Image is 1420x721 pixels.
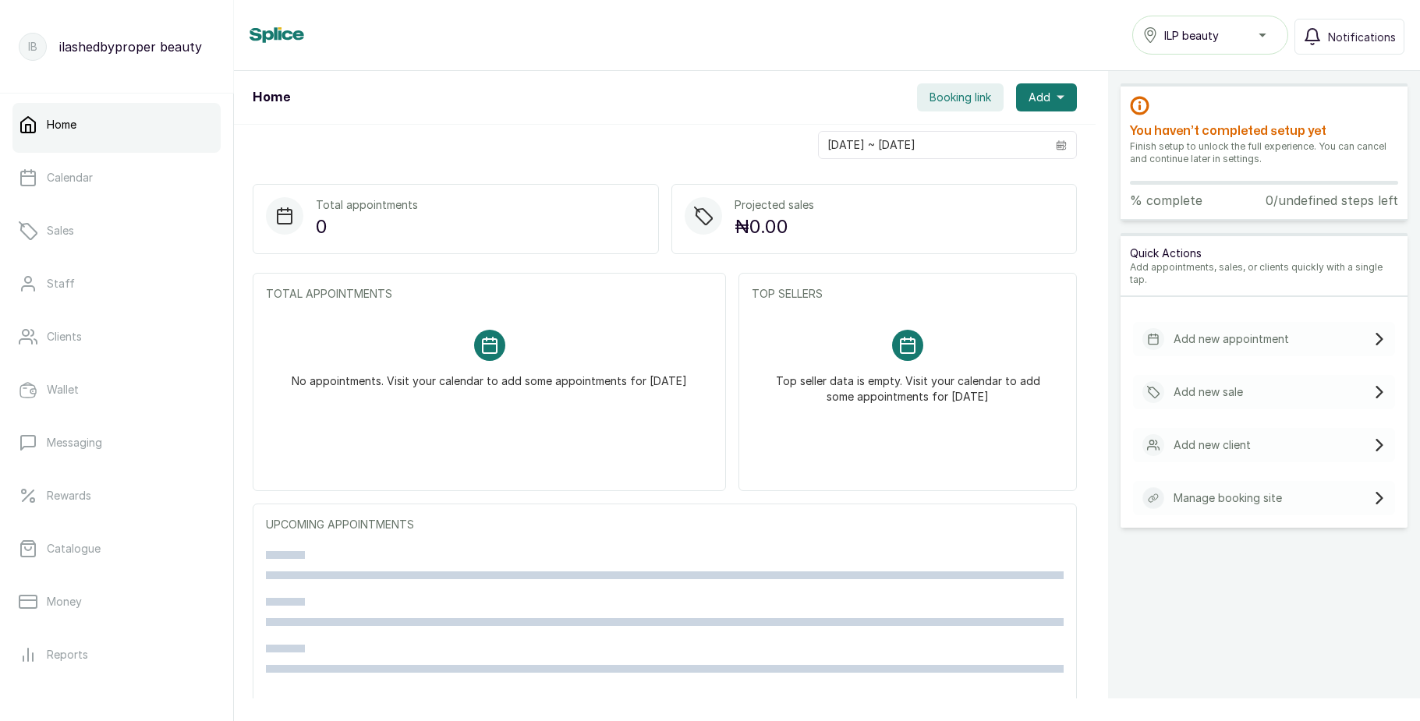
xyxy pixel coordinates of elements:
a: Calendar [12,156,221,200]
p: Manage booking site [1174,490,1282,506]
p: ₦0.00 [735,213,814,241]
p: No appointments. Visit your calendar to add some appointments for [DATE] [292,361,687,389]
p: ib [28,39,37,55]
p: Add new sale [1174,384,1243,400]
p: Add appointments, sales, or clients quickly with a single tap. [1130,261,1398,286]
span: Booking link [930,90,991,105]
p: Total appointments [316,197,418,213]
p: Home [47,117,76,133]
a: Messaging [12,421,221,465]
h2: You haven’t completed setup yet [1130,122,1398,140]
a: Staff [12,262,221,306]
a: Wallet [12,368,221,412]
p: % complete [1130,191,1202,210]
a: Rewards [12,474,221,518]
p: TOP SELLERS [752,286,1064,302]
h1: Home [253,88,290,107]
p: 0/undefined steps left [1266,191,1398,210]
a: Reports [12,633,221,677]
input: Select date [819,132,1046,158]
p: Finish setup to unlock the full experience. You can cancel and continue later in settings. [1130,140,1398,165]
button: ILP beauty [1132,16,1288,55]
a: Sales [12,209,221,253]
p: TOTAL APPOINTMENTS [266,286,713,302]
p: Sales [47,223,74,239]
p: Money [47,594,82,610]
p: Calendar [47,170,93,186]
p: Wallet [47,382,79,398]
p: Reports [47,647,88,663]
span: ILP beauty [1164,27,1219,44]
p: Quick Actions [1130,246,1398,261]
svg: calendar [1056,140,1067,150]
a: Clients [12,315,221,359]
span: Notifications [1328,29,1396,45]
button: Notifications [1294,19,1404,55]
p: 0 [316,213,418,241]
p: Projected sales [735,197,814,213]
a: Money [12,580,221,624]
p: Clients [47,329,82,345]
p: Add new appointment [1174,331,1289,347]
a: Catalogue [12,527,221,571]
p: Staff [47,276,75,292]
a: Home [12,103,221,147]
p: Messaging [47,435,102,451]
p: Top seller data is empty. Visit your calendar to add some appointments for [DATE] [770,361,1045,405]
p: Rewards [47,488,91,504]
button: Add [1016,83,1077,111]
p: UPCOMING APPOINTMENTS [266,517,1064,532]
p: ilashedbyproper beauty [59,37,202,56]
p: Catalogue [47,541,101,557]
button: Booking link [917,83,1004,111]
span: Add [1029,90,1050,105]
p: Add new client [1174,437,1251,453]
